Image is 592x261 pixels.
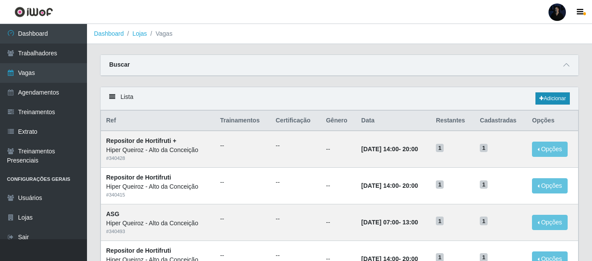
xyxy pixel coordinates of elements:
[361,146,399,153] time: [DATE] 14:00
[321,204,356,241] td: --
[220,141,265,150] ul: --
[436,217,444,225] span: 1
[106,247,171,254] strong: Repositor de Hortifruti
[321,131,356,167] td: --
[276,178,316,187] ul: --
[106,228,210,235] div: # 340493
[436,180,444,189] span: 1
[106,191,210,199] div: # 340415
[220,178,265,187] ul: --
[94,30,124,37] a: Dashboard
[106,219,210,228] div: Hiper Queiroz - Alto da Conceição
[475,111,527,131] th: Cadastradas
[106,137,176,144] strong: Repositor de Hortifruti +
[106,155,210,162] div: # 340428
[431,111,475,131] th: Restantes
[480,180,488,189] span: 1
[532,142,568,157] button: Opções
[220,214,265,224] ul: --
[361,219,399,226] time: [DATE] 07:00
[87,24,592,44] nav: breadcrumb
[402,219,418,226] time: 13:00
[132,30,147,37] a: Lojas
[220,251,265,260] ul: --
[109,61,130,68] strong: Buscar
[321,168,356,204] td: --
[436,144,444,153] span: 1
[361,182,418,189] strong: -
[402,146,418,153] time: 20:00
[215,111,271,131] th: Trainamentos
[361,182,399,189] time: [DATE] 14:00
[532,215,568,230] button: Opções
[480,144,488,153] span: 1
[535,92,570,105] a: Adicionar
[276,214,316,224] ul: --
[532,178,568,193] button: Opções
[361,146,418,153] strong: -
[106,210,119,217] strong: ASG
[106,146,210,155] div: Hiper Queiroz - Alto da Conceição
[527,111,578,131] th: Opções
[361,219,418,226] strong: -
[14,7,53,17] img: CoreUI Logo
[100,87,579,110] div: Lista
[101,111,215,131] th: Ref
[147,29,173,38] li: Vagas
[276,141,316,150] ul: --
[271,111,321,131] th: Certificação
[321,111,356,131] th: Gênero
[480,217,488,225] span: 1
[106,174,171,181] strong: Repositor de Hortifruti
[402,182,418,189] time: 20:00
[356,111,431,131] th: Data
[106,182,210,191] div: Hiper Queiroz - Alto da Conceição
[276,251,316,260] ul: --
